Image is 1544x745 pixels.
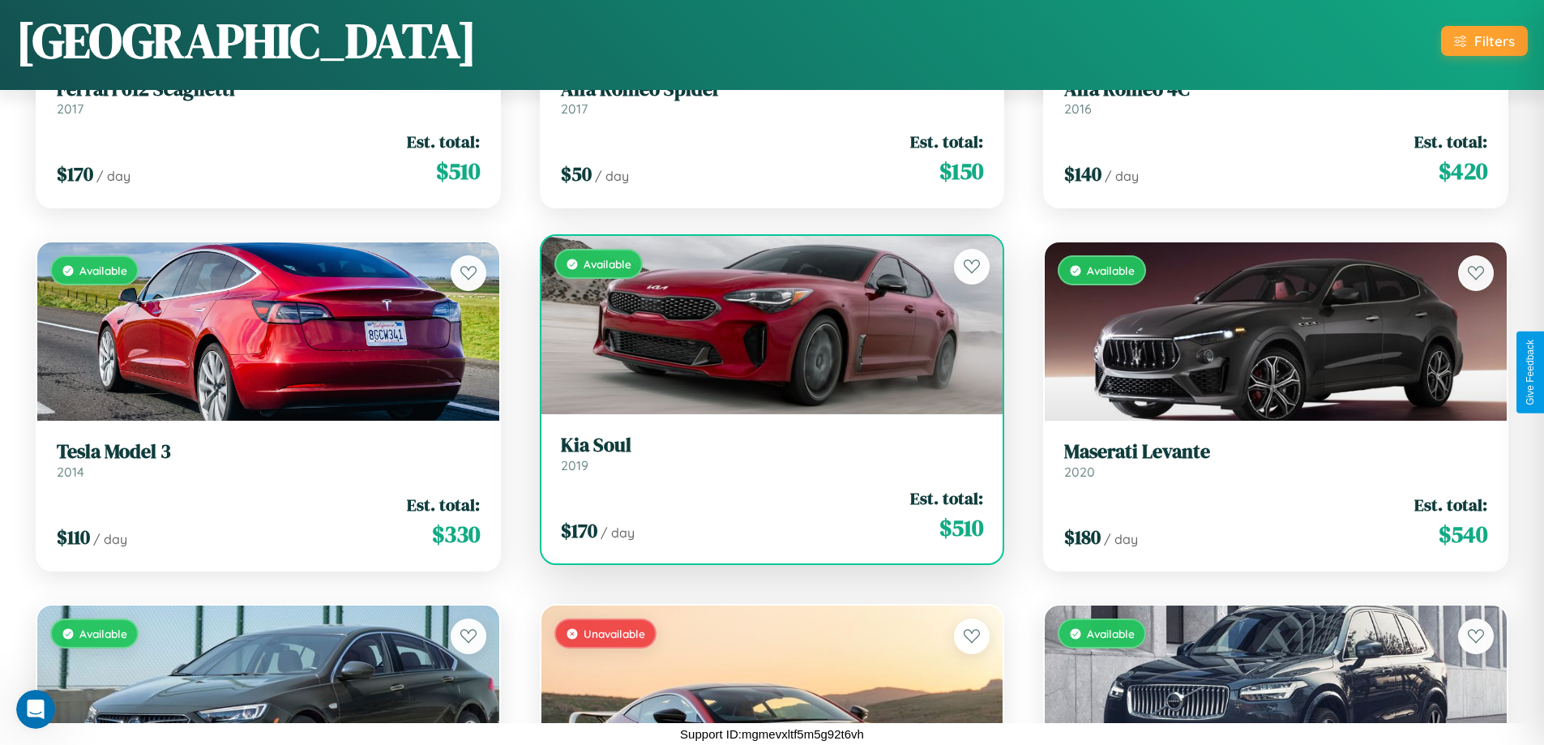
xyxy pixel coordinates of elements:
span: Est. total: [1414,130,1487,153]
span: $ 50 [561,161,592,187]
span: 2017 [57,101,83,117]
span: $ 510 [939,512,983,544]
a: Kia Soul2019 [561,434,984,473]
span: / day [1104,531,1138,547]
span: 2014 [57,464,84,480]
span: / day [93,531,127,547]
span: Available [1087,627,1135,640]
span: 2017 [561,101,588,117]
span: Available [79,263,127,277]
span: Est. total: [910,130,983,153]
span: / day [1105,168,1139,184]
span: Est. total: [1414,493,1487,516]
span: Est. total: [910,486,983,510]
h3: Tesla Model 3 [57,440,480,464]
span: Est. total: [407,493,480,516]
span: $ 110 [57,524,90,550]
h3: Maserati Levante [1064,440,1487,464]
span: $ 540 [1439,518,1487,550]
a: Alfa Romeo 4C2016 [1064,78,1487,118]
span: $ 180 [1064,524,1101,550]
span: $ 330 [432,518,480,550]
span: $ 420 [1439,155,1487,187]
span: $ 170 [57,161,93,187]
span: 2020 [1064,464,1095,480]
a: Ferrari 612 Scaglietti2017 [57,78,480,118]
div: Give Feedback [1525,340,1536,405]
span: Available [1087,263,1135,277]
h3: Kia Soul [561,434,984,457]
span: 2016 [1064,101,1092,117]
div: Filters [1474,32,1515,49]
span: $ 150 [939,155,983,187]
span: / day [595,168,629,184]
button: Filters [1441,26,1528,56]
span: Available [584,257,631,271]
iframe: Intercom live chat [16,690,55,729]
span: $ 170 [561,517,597,544]
span: / day [96,168,130,184]
a: Alfa Romeo Spider2017 [561,78,984,118]
p: Support ID: mgmevxltf5m5g92t6vh [680,723,864,745]
a: Maserati Levante2020 [1064,440,1487,480]
span: / day [601,524,635,541]
span: Est. total: [407,130,480,153]
span: Unavailable [584,627,645,640]
a: Tesla Model 32014 [57,440,480,480]
span: $ 510 [436,155,480,187]
span: 2019 [561,457,588,473]
span: $ 140 [1064,161,1101,187]
span: Available [79,627,127,640]
h1: [GEOGRAPHIC_DATA] [16,7,477,74]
